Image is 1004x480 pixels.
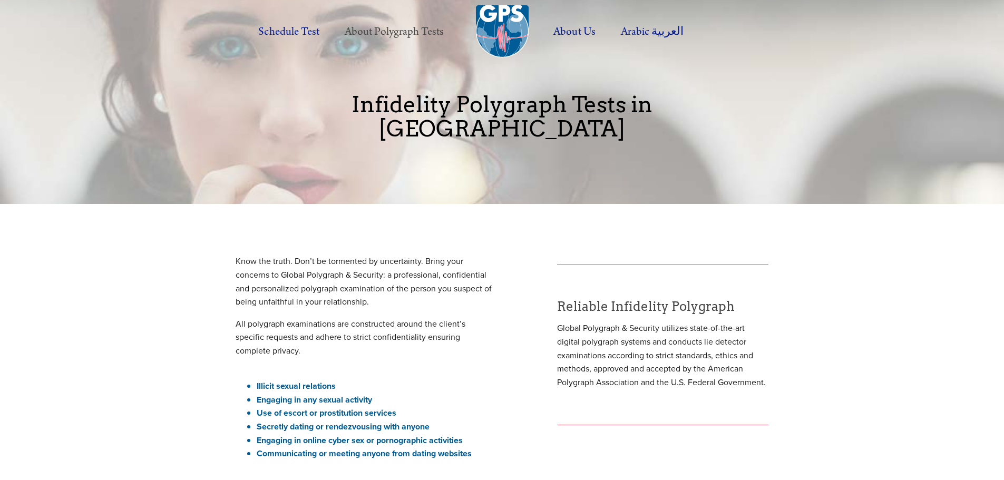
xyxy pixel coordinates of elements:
img: Global Polygraph & Security [476,5,529,58]
strong: Communicating or meeting anyone from dating websites [257,447,472,459]
h1: Reliable Infidelity Polygraph [557,300,769,313]
li: Engaging in any sexual activity [257,393,493,407]
p: All polygraph examinations are constructed around the client’s specific requests and adhere to st... [236,317,493,358]
li: Secretly dating or rendezvousing with anyone [257,420,493,434]
label: About Us [542,17,607,46]
li: Use of escort or prostitution services [257,406,493,420]
li: Illicit sexual relations [257,379,493,393]
li: Engaging in online cyber sex or pornographic activities [257,434,493,447]
label: About Polygraph Tests [333,17,455,46]
p: Infidelity Polygraph Tests in [GEOGRAPHIC_DATA] [236,92,769,141]
label: Arabic العربية [609,17,695,46]
p: Global Polygraph & Security utilizes state-of-the-art digital polygraph systems and conducts lie ... [557,321,769,389]
p: Know the truth. Don’t be tormented by uncertainty. Bring your concerns to Global Polygraph & Secu... [236,254,493,308]
a: Schedule Test [247,17,330,46]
